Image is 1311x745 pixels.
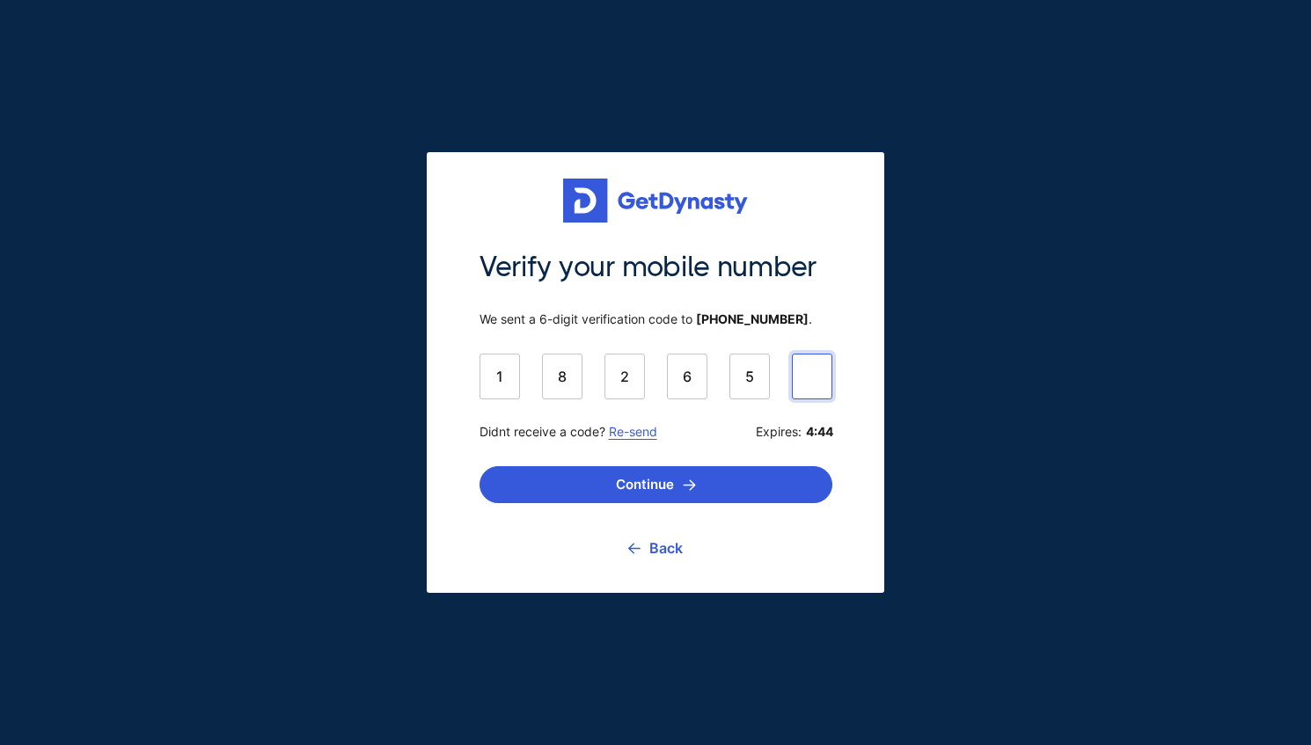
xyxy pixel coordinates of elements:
span: Verify your mobile number [480,249,832,286]
span: Didnt receive a code? [480,424,657,440]
span: We sent a 6-digit verification code to . [480,311,832,327]
a: Back [628,526,683,570]
span: Expires: [756,424,832,440]
a: Re-send [609,424,657,439]
img: Get started for free with Dynasty Trust Company [563,179,748,223]
img: go back icon [628,543,641,554]
button: Continue [480,466,832,503]
b: 4:44 [806,424,832,440]
b: [PHONE_NUMBER] [696,311,809,326]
